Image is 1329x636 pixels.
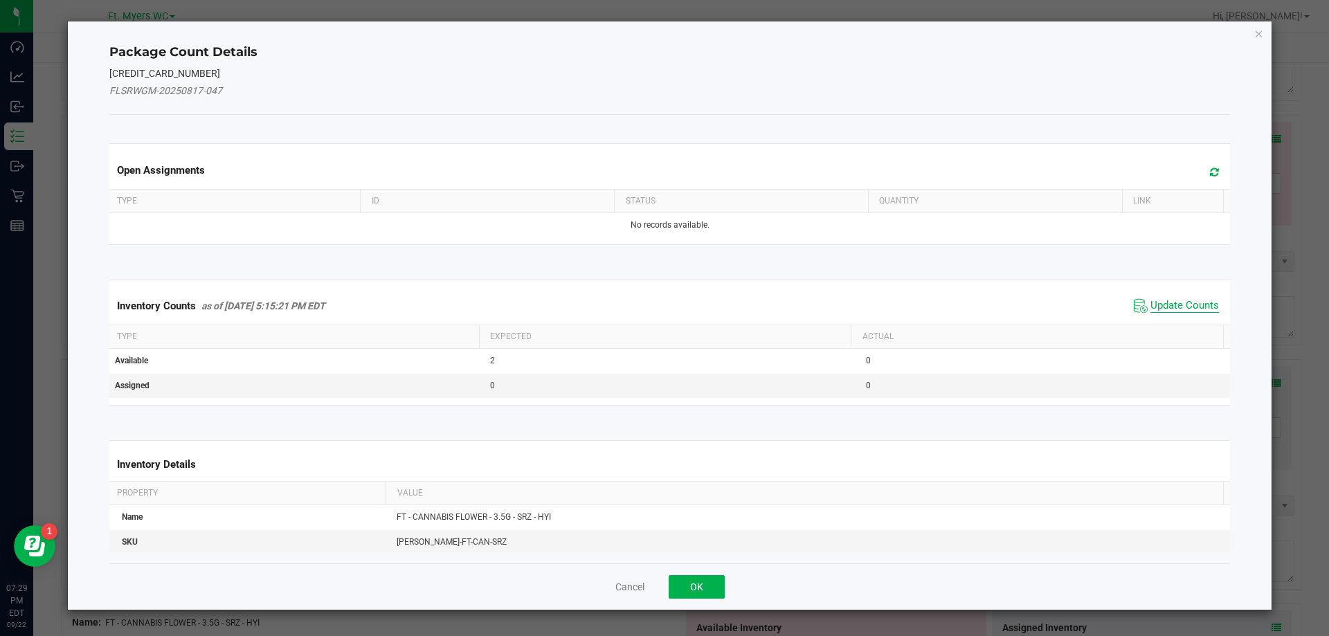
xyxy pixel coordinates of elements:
span: Type [117,196,137,206]
span: Quantity [879,196,919,206]
td: No records available. [107,213,1233,237]
span: as of [DATE] 5:15:21 PM EDT [201,300,325,311]
span: Status [626,196,656,206]
iframe: Resource center unread badge [41,523,57,540]
span: 0 [866,356,871,365]
h4: Package Count Details [109,44,1231,62]
span: Property [117,488,158,498]
span: ID [372,196,379,206]
span: Expected [490,331,532,341]
span: 2 [490,356,495,365]
span: FT - CANNABIS FLOWER - 3.5G - SRZ - HYI [397,512,551,522]
span: Assigned [115,381,150,390]
span: [PERSON_NAME]-FT-CAN-SRZ [397,537,507,547]
button: Cancel [615,580,644,594]
span: Update Counts [1150,299,1219,313]
h5: FLSRWGM-20250817-047 [109,86,1231,96]
span: Open Assignments [117,164,205,176]
span: Actual [862,331,894,341]
span: Inventory Counts [117,300,196,312]
span: Inventory Details [117,458,196,471]
span: Name [122,512,143,522]
span: Link [1133,196,1151,206]
span: Available [115,356,148,365]
span: Value [397,488,423,498]
button: OK [669,575,725,599]
span: Type [117,331,137,341]
iframe: Resource center [14,525,55,567]
span: 0 [490,381,495,390]
h5: [CREDIT_CARD_NUMBER] [109,69,1231,79]
button: Close [1254,25,1264,42]
span: SKU [122,537,138,547]
span: 0 [866,381,871,390]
